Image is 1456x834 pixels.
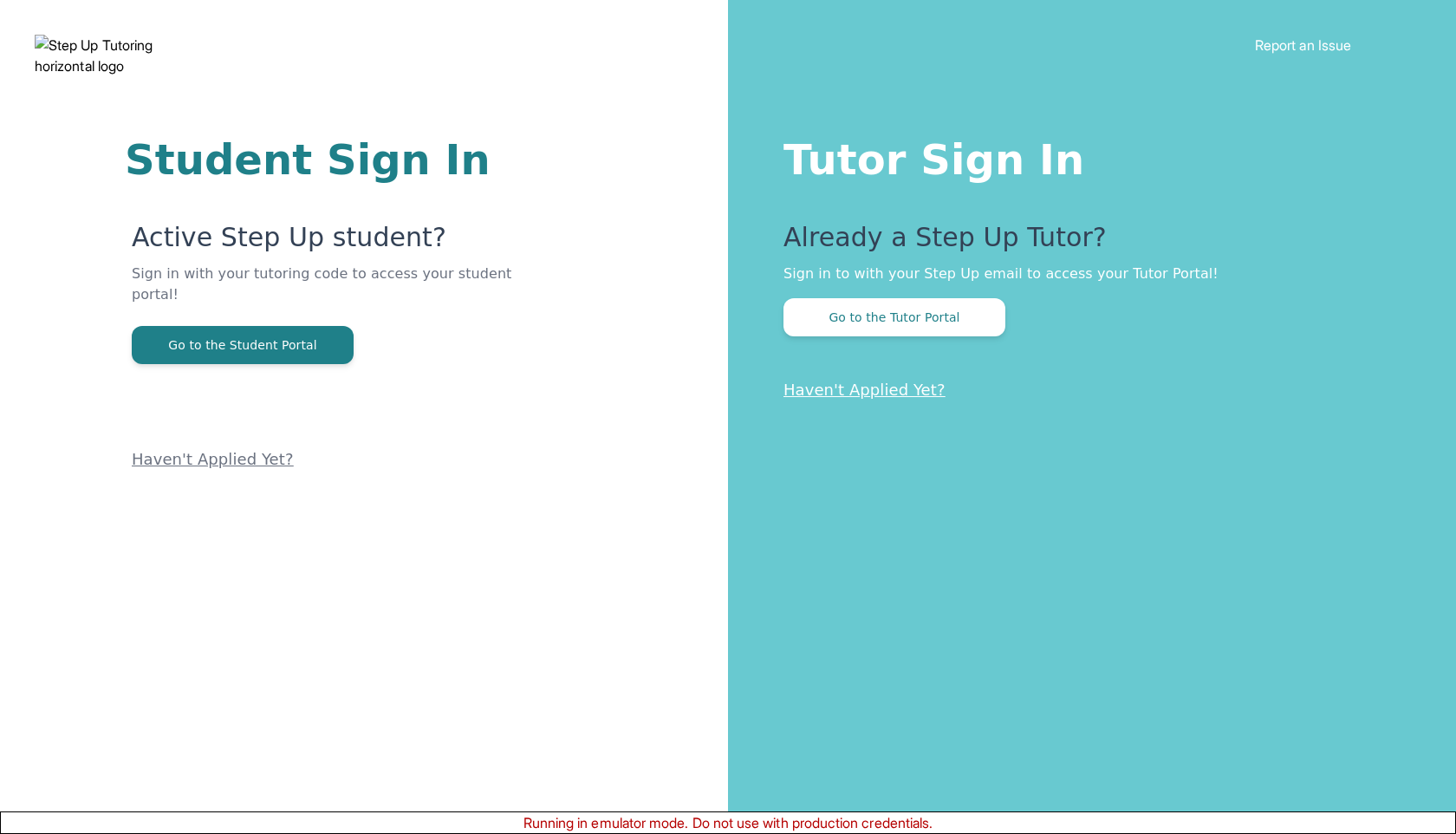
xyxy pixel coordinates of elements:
[132,222,520,264] p: Active Step Up student?
[1255,36,1351,54] a: Report an Issue
[132,450,294,468] a: Haven't Applied Yet?
[783,222,1387,264] p: Already a Step Up Tutor?
[783,298,1005,336] button: Go to the Tutor Portal
[783,264,1387,284] p: Sign in to with your Step Up email to access your Tutor Portal!
[35,35,201,76] img: Step Up Tutoring horizontal logo
[132,336,354,353] a: Go to the Student Portal
[783,381,946,399] a: Haven't Applied Yet?
[132,326,354,364] button: Go to the Student Portal
[783,309,1005,325] a: Go to the Tutor Portal
[132,264,520,326] p: Sign in with your tutoring code to access your student portal!
[783,132,1387,180] h1: Tutor Sign In
[125,139,520,180] h1: Student Sign In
